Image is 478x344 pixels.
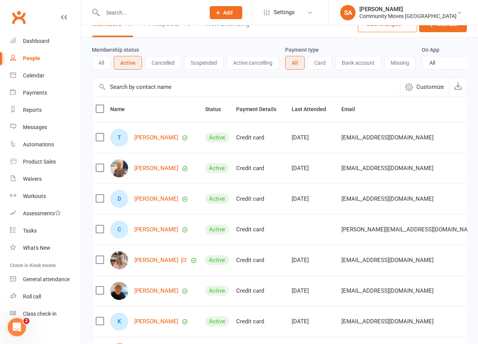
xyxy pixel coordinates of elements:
[274,4,295,21] span: Settings
[23,276,70,282] div: General attendance
[10,205,81,222] a: Assessments
[384,56,416,70] button: Missing
[292,196,334,202] div: [DATE]
[110,159,128,177] img: Jo-Ann
[134,318,178,325] a: [PERSON_NAME]
[23,210,61,216] div: Assessments
[205,105,229,114] button: Status
[134,257,178,264] a: [PERSON_NAME]
[23,72,44,79] div: Calendar
[110,313,128,331] div: Kylie
[23,311,57,317] div: Class check-in
[8,318,26,336] iframe: Intercom live chat
[205,163,229,173] div: Active
[335,56,381,70] button: Bank account
[110,221,128,239] div: Carol
[236,318,285,325] div: Credit card
[341,105,364,114] button: Email
[210,6,242,19] button: Add
[292,106,334,112] span: Last Attended
[292,105,334,114] button: Last Attended
[292,318,334,325] div: [DATE]
[110,282,128,300] img: Anna
[10,271,81,288] a: General attendance kiosk mode
[400,78,449,96] button: Customize
[92,56,111,70] button: All
[134,196,178,202] a: [PERSON_NAME]
[341,130,434,145] span: [EMAIL_ADDRESS][DOMAIN_NAME]
[292,134,334,141] div: [DATE]
[10,305,81,323] a: Class kiosk mode
[23,38,49,44] div: Dashboard
[236,288,285,294] div: Credit card
[110,129,128,147] div: Terry
[23,293,41,300] div: Roll call
[23,176,42,182] div: Waivers
[10,50,81,67] a: People
[205,133,229,143] div: Active
[10,170,81,188] a: Waivers
[205,106,229,112] span: Status
[110,105,133,114] button: Name
[10,153,81,170] a: Product Sales
[205,316,229,326] div: Active
[10,84,81,102] a: Payments
[145,56,181,70] button: Cancelled
[236,134,285,141] div: Credit card
[10,239,81,257] a: What's New
[184,56,224,70] button: Suspended
[236,226,285,233] div: Credit card
[341,222,478,237] span: [PERSON_NAME][EMAIL_ADDRESS][DOMAIN_NAME]
[205,224,229,234] div: Active
[10,222,81,239] a: Tasks
[23,318,29,324] span: 2
[9,8,28,27] a: Clubworx
[285,56,305,70] button: All
[292,165,334,172] div: [DATE]
[227,56,279,70] button: Active cancelling
[292,257,334,264] div: [DATE]
[10,188,81,205] a: Workouts
[23,107,42,113] div: Reports
[292,288,334,294] div: [DATE]
[416,82,444,92] span: Customize
[341,192,434,206] span: [EMAIL_ADDRESS][DOMAIN_NAME]
[341,106,364,112] span: Email
[236,257,285,264] div: Credit card
[110,190,128,208] div: Dale
[23,90,47,96] div: Payments
[10,33,81,50] a: Dashboard
[359,13,457,20] div: Community Moves [GEOGRAPHIC_DATA]
[110,251,128,269] img: Carol
[341,253,434,267] span: [EMAIL_ADDRESS][DOMAIN_NAME]
[308,56,332,70] button: Card
[23,141,54,147] div: Automations
[236,105,285,114] button: Payment Details
[92,47,139,53] label: Membership status
[23,228,37,234] div: Tasks
[10,288,81,305] a: Roll call
[92,78,400,96] input: Search by contact name
[236,106,285,112] span: Payment Details
[341,283,434,298] span: [EMAIL_ADDRESS][DOMAIN_NAME]
[134,134,178,141] a: [PERSON_NAME]
[223,10,233,16] span: Add
[340,5,356,20] div: SA
[341,314,434,329] span: [EMAIL_ADDRESS][DOMAIN_NAME]
[285,47,319,53] label: Payment type
[23,193,46,199] div: Workouts
[10,102,81,119] a: Reports
[100,7,200,18] input: Search...
[205,286,229,296] div: Active
[23,55,40,61] div: People
[10,136,81,153] a: Automations
[23,159,56,165] div: Product Sales
[205,194,229,204] div: Active
[341,161,434,175] span: [EMAIL_ADDRESS][DOMAIN_NAME]
[110,106,133,112] span: Name
[10,67,81,84] a: Calendar
[359,6,457,13] div: [PERSON_NAME]
[236,165,285,172] div: Credit card
[23,124,47,130] div: Messages
[134,165,178,172] a: [PERSON_NAME]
